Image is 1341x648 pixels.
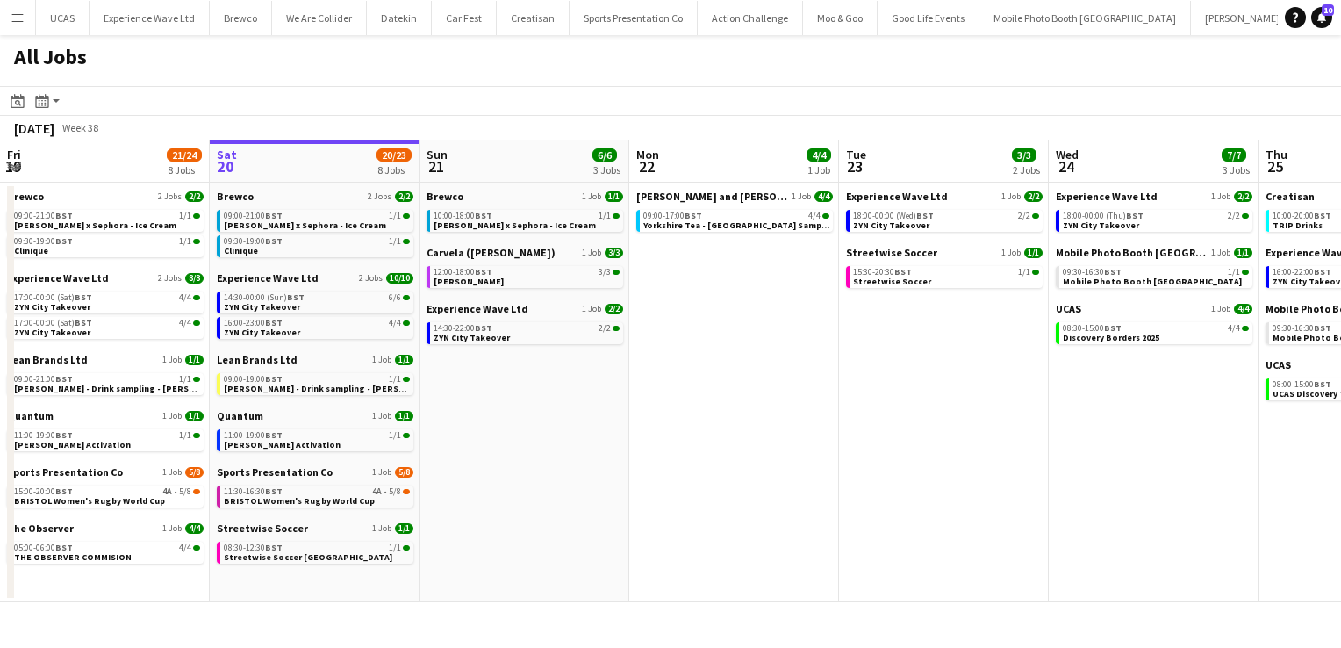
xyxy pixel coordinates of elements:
[424,156,448,176] span: 21
[1223,163,1250,176] div: 3 Jobs
[643,220,838,231] span: Yorkshire Tea - Manchester University Sampling
[582,191,601,202] span: 1 Job
[1314,322,1331,334] span: BST
[217,409,263,422] span: Quantum
[1018,268,1030,277] span: 1/1
[434,220,596,231] span: Estée Lauder x Sephora - Ice Cream
[1032,270,1039,275] span: 1/1
[853,266,1039,286] a: 15:30-20:30BST1/1Streetwise Soccer
[14,544,73,552] span: 05:00-06:00
[224,383,442,394] span: Ruben Spritz - Drink sampling - Costco Watford
[846,246,937,259] span: Streetwise Soccer
[1056,246,1208,259] span: Mobile Photo Booth UK
[217,522,413,535] a: Streetwise Soccer1 Job1/1
[7,465,204,522] div: Sports Presentation Co1 Job5/815:00-20:00BST4A•5/8BRISTOL Women's Rugby World Cup
[224,486,410,506] a: 11:30-16:30BST4A•5/8BRISTOL Women's Rugby World Cup
[7,190,204,203] a: Brewco2 Jobs2/2
[1314,266,1331,277] span: BST
[7,409,204,422] a: Quantum1 Job1/1
[643,212,702,220] span: 09:00-17:00
[55,373,73,385] span: BST
[14,317,200,337] a: 17:00-00:00 (Sat)BST4/4ZYN City Takeover
[808,212,821,220] span: 4/4
[210,1,272,35] button: Brewco
[1063,276,1242,287] span: Mobile Photo Booth UK
[434,212,492,220] span: 10:00-18:00
[14,551,132,563] span: THE OBSERVER COMMISION
[1273,212,1331,220] span: 10:00-20:00
[1234,304,1252,314] span: 4/4
[179,237,191,246] span: 1/1
[185,467,204,478] span: 5/8
[14,220,176,231] span: Estée Lauder x Sephora - Ice Cream
[217,522,308,535] span: Streetwise Soccer
[7,522,74,535] span: The Observer
[1063,268,1122,277] span: 09:30-16:30
[224,375,283,384] span: 09:00-19:00
[636,190,788,203] span: Bettys and Taylors
[217,353,413,366] a: Lean Brands Ltd1 Job1/1
[14,542,200,562] a: 05:00-06:00BST4/4THE OBSERVER COMMISION
[1228,268,1240,277] span: 1/1
[55,429,73,441] span: BST
[224,293,305,302] span: 14:30-00:00 (Sun)
[224,542,410,562] a: 08:30-12:30BST1/1Streetwise Soccer [GEOGRAPHIC_DATA]
[846,190,1043,203] a: Experience Wave Ltd1 Job2/2
[853,212,934,220] span: 18:00-00:00 (Wed)
[432,1,497,35] button: Car Fest
[193,213,200,219] span: 1/1
[224,327,300,338] span: ZYN City Takeover
[217,465,413,479] a: Sports Presentation Co1 Job5/8
[1211,248,1230,258] span: 1 Job
[636,190,833,235] div: [PERSON_NAME] and [PERSON_NAME]1 Job4/409:00-17:00BST4/4Yorkshire Tea - [GEOGRAPHIC_DATA] Sampling
[217,522,413,567] div: Streetwise Soccer1 Job1/108:30-12:30BST1/1Streetwise Soccer [GEOGRAPHIC_DATA]
[1024,248,1043,258] span: 1/1
[217,147,237,162] span: Sat
[592,148,617,162] span: 6/6
[224,431,283,440] span: 11:00-19:00
[475,266,492,277] span: BST
[7,465,123,479] span: Sports Presentation Co
[7,409,204,465] div: Quantum1 Job1/111:00-19:00BST1/1[PERSON_NAME] Activation
[1234,191,1252,202] span: 2/2
[287,292,305,303] span: BST
[272,1,367,35] button: We Are Collider
[434,276,504,287] span: Kurt Geiger
[265,542,283,553] span: BST
[193,239,200,244] span: 1/1
[179,487,191,496] span: 5/8
[224,210,410,230] a: 09:00-21:00BST1/1[PERSON_NAME] x Sephora - Ice Cream
[7,353,88,366] span: Lean Brands Ltd
[1211,191,1230,202] span: 1 Job
[395,191,413,202] span: 2/2
[224,495,375,507] span: BRISTOL Women's Rugby World Cup
[158,273,182,284] span: 2 Jobs
[403,213,410,219] span: 1/1
[217,353,413,409] div: Lean Brands Ltd1 Job1/109:00-19:00BST1/1[PERSON_NAME] - Drink sampling - [PERSON_NAME]
[395,467,413,478] span: 5/8
[853,220,929,231] span: ZYN City Takeover
[372,523,391,534] span: 1 Job
[14,235,200,256] a: 09:30-19:00BST1/1Clinique
[217,465,413,522] div: Sports Presentation Co1 Job5/811:30-16:30BST4A•5/8BRISTOL Women's Rugby World Cup
[224,544,283,552] span: 08:30-12:30
[185,355,204,365] span: 1/1
[55,210,73,221] span: BST
[846,246,1043,259] a: Streetwise Soccer1 Job1/1
[214,156,237,176] span: 20
[894,266,912,277] span: BST
[1266,147,1287,162] span: Thu
[4,156,21,176] span: 19
[224,373,410,393] a: 09:00-19:00BST1/1[PERSON_NAME] - Drink sampling - [PERSON_NAME]
[1263,156,1287,176] span: 25
[7,522,204,535] a: The Observer1 Job4/4
[7,409,54,422] span: Quantum
[1063,220,1139,231] span: ZYN City Takeover
[14,487,200,496] div: •
[179,293,191,302] span: 4/4
[14,237,73,246] span: 09:30-19:00
[224,429,410,450] a: 11:00-19:00BST1/1[PERSON_NAME] Activation
[434,332,510,343] span: ZYN City Takeover
[599,212,611,220] span: 1/1
[1211,304,1230,314] span: 1 Job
